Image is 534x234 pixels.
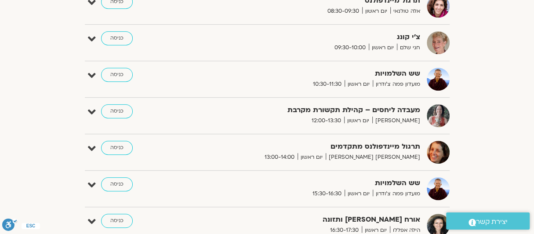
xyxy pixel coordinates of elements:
a: כניסה [101,104,133,118]
strong: מעבדה ליחסים – קהילת תקשורת מקרבת [205,104,420,116]
span: 15:30-16:30 [309,189,345,198]
strong: שש השלמויות [205,68,420,80]
span: יום ראשון [345,80,373,89]
span: מועדון פמה צ'ודרון [373,80,420,89]
span: 10:30-11:30 [310,80,345,89]
span: יום ראשון [345,189,373,198]
span: [PERSON_NAME] [372,116,420,125]
a: כניסה [101,68,133,82]
span: [PERSON_NAME] [PERSON_NAME] [326,153,420,162]
span: אלה טולנאי [390,7,420,16]
span: יום ראשון [344,116,372,125]
strong: שש השלמויות [205,177,420,189]
span: יום ראשון [362,7,390,16]
span: יצירת קשר [476,216,508,228]
span: מועדון פמה צ'ודרון [373,189,420,198]
strong: צ'י קונג [205,31,420,43]
a: כניסה [101,214,133,228]
a: כניסה [101,141,133,155]
span: יום ראשון [369,43,397,52]
span: חני שלם [397,43,420,52]
span: 08:30-09:30 [324,7,362,16]
a: כניסה [101,31,133,45]
span: 12:00-13:30 [309,116,344,125]
span: 09:30-10:00 [331,43,369,52]
a: יצירת קשר [446,212,530,230]
strong: אורח [PERSON_NAME] ותזונה [205,214,420,226]
span: 13:00-14:00 [262,153,298,162]
strong: תרגול מיינדפולנס מתקדמים [205,141,420,153]
span: יום ראשון [298,153,326,162]
a: כניסה [101,177,133,191]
